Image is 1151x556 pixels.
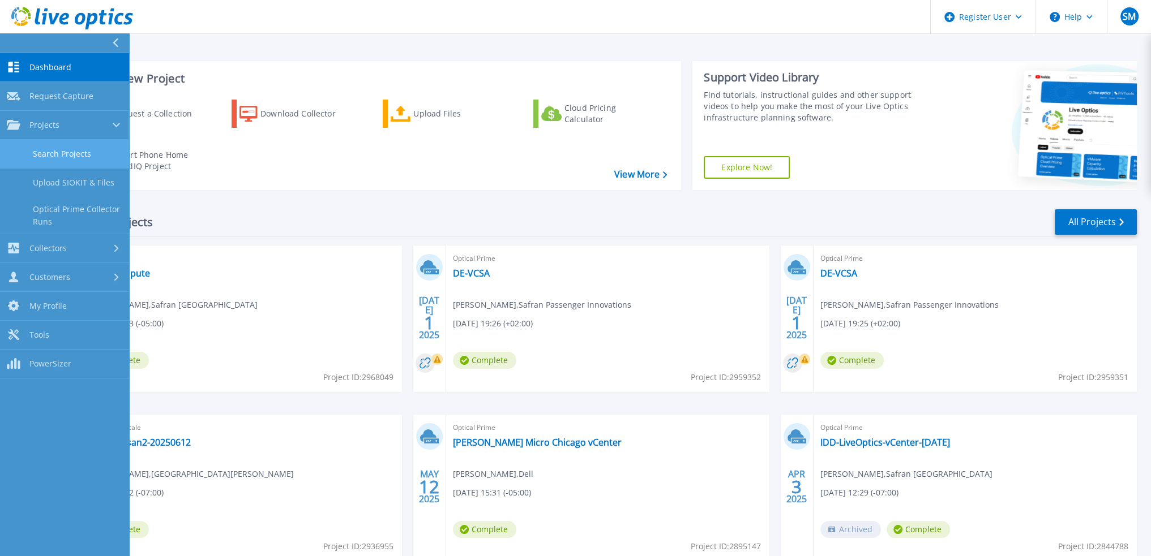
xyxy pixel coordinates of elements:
span: [PERSON_NAME] , Dell [453,468,533,480]
div: Request a Collection [113,102,203,125]
a: IDD-LiveOptics-vCenter-[DATE] [820,437,950,448]
span: [PERSON_NAME] , [GEOGRAPHIC_DATA][PERSON_NAME] [85,468,294,480]
span: Project ID: 2959351 [1058,371,1128,383]
span: Request Capture [29,91,93,101]
span: Optical Prime [820,252,1130,265]
div: [DATE] 2025 [786,297,807,338]
span: Collectors [29,243,67,253]
span: Tools [29,330,49,340]
span: Project ID: 2959352 [691,371,761,383]
span: SM [1123,12,1136,21]
div: Find tutorials, instructional guides and other support videos to help you make the most of your L... [704,89,931,123]
span: Dashboard [29,62,71,72]
span: Isilon/PowerScale [85,421,395,434]
span: Project ID: 2968049 [323,371,393,383]
div: Import Phone Home CloudIQ Project [111,149,199,172]
a: View More [614,169,667,180]
span: 3 [791,482,802,492]
div: MAY 2025 [418,466,440,507]
a: Explore Now! [704,156,790,179]
a: Cloud Pricing Calculator [533,100,660,128]
div: Support Video Library [704,70,931,85]
a: All Projects [1055,209,1137,235]
span: Complete [453,352,516,369]
span: [DATE] 15:31 (-05:00) [453,486,531,499]
div: Download Collector [260,102,351,125]
a: Request a Collection [80,100,207,128]
span: Project ID: 2844788 [1058,540,1128,553]
span: My Profile [29,301,67,311]
span: PowerSizer [29,359,71,369]
span: Optical Prime [453,421,763,434]
span: Optical Prime [85,252,395,265]
span: Project ID: 2936955 [323,540,393,553]
span: [PERSON_NAME] , Safran Passenger Innovations [820,299,999,311]
span: [PERSON_NAME] , Safran [GEOGRAPHIC_DATA] [820,468,992,480]
span: Archived [820,521,881,538]
span: [DATE] 19:26 (+02:00) [453,317,533,330]
div: [DATE] 2025 [418,297,440,338]
span: Complete [453,521,516,538]
span: Complete [820,352,884,369]
span: 1 [791,318,802,327]
a: LLU-Genesan2-20250612 [85,437,191,448]
span: [PERSON_NAME] , Safran [GEOGRAPHIC_DATA] [85,299,258,311]
div: Cloud Pricing Calculator [564,102,655,125]
span: [DATE] 12:29 (-07:00) [820,486,898,499]
span: 1 [424,318,434,327]
span: Projects [29,120,59,130]
span: Customers [29,272,70,282]
h3: Start a New Project [80,72,666,85]
a: DE-VCSA [453,268,490,279]
span: Optical Prime [820,421,1130,434]
div: APR 2025 [786,466,807,507]
span: Complete [887,521,950,538]
div: Upload Files [413,102,504,125]
span: [DATE] 19:25 (+02:00) [820,317,900,330]
a: [PERSON_NAME] Micro Chicago vCenter [453,437,622,448]
span: Optical Prime [453,252,763,265]
span: [PERSON_NAME] , Safran Passenger Innovations [453,299,631,311]
a: Upload Files [383,100,509,128]
span: Project ID: 2895147 [691,540,761,553]
span: 12 [419,482,439,492]
a: DE-VCSA [820,268,857,279]
a: Download Collector [232,100,358,128]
